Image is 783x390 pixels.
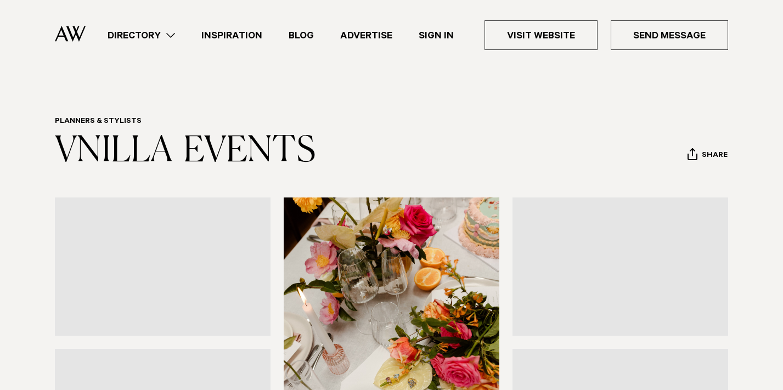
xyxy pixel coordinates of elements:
[188,28,275,43] a: Inspiration
[702,151,728,161] span: Share
[327,28,405,43] a: Advertise
[611,20,728,50] a: Send Message
[55,134,316,169] a: VNILLA EVENTS
[55,26,86,42] img: Auckland Weddings Logo
[55,117,142,126] a: Planners & Stylists
[275,28,327,43] a: Blog
[687,148,728,164] button: Share
[405,28,467,43] a: Sign In
[485,20,598,50] a: Visit Website
[94,28,188,43] a: Directory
